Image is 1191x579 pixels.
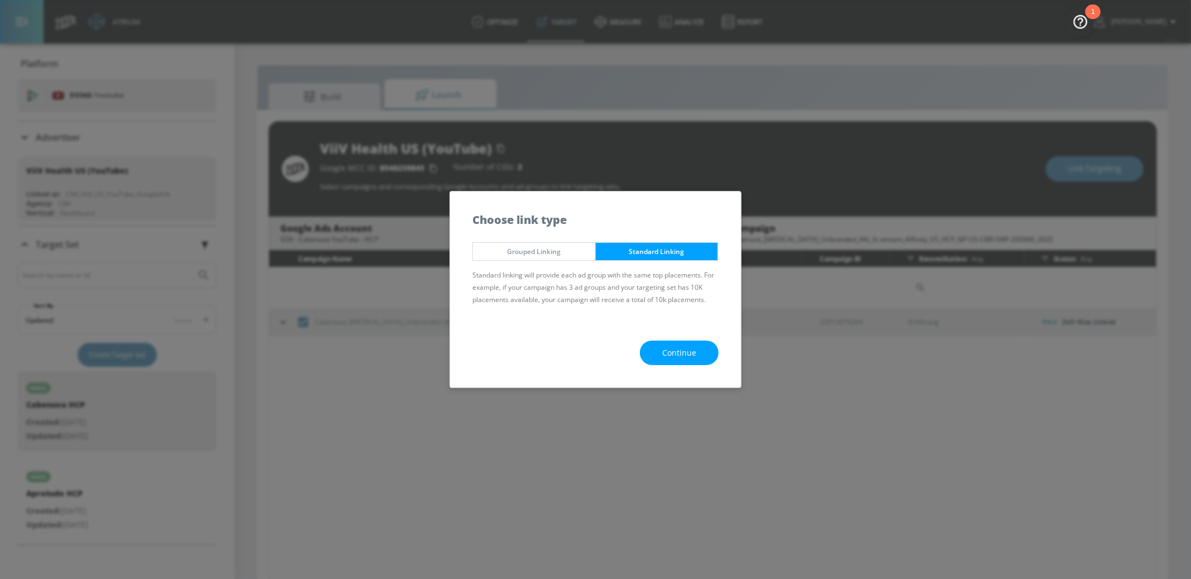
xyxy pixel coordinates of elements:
[640,341,719,366] button: Continue
[1065,6,1096,37] button: Open Resource Center, 1 new notification
[481,246,587,257] span: Grouped Linking
[604,246,710,257] span: Standard Linking
[595,242,719,261] button: Standard Linking
[472,269,719,306] p: Standard linking will provide each ad group with the same top placements. For example, if your ca...
[472,214,567,226] h5: Choose link type
[662,346,696,360] span: Continue
[1091,12,1095,26] div: 1
[472,242,596,261] button: Grouped Linking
